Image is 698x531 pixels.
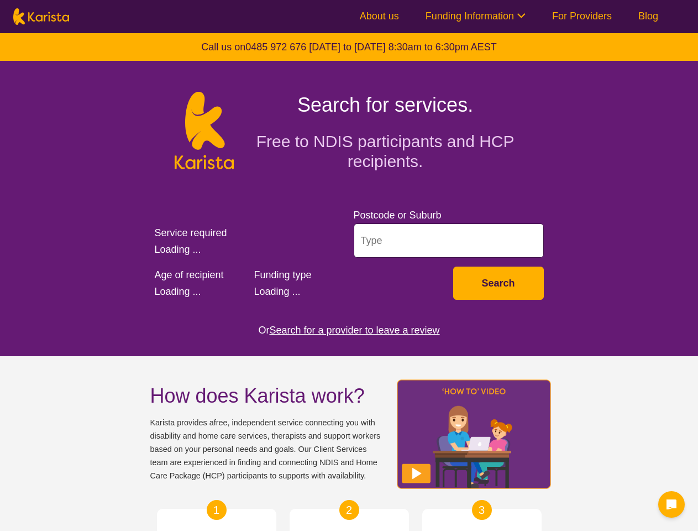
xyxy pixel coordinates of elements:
label: Funding type [254,269,312,280]
label: Age of recipient [155,269,224,280]
a: About us [360,11,399,22]
b: free [214,418,228,427]
label: Service required [155,227,227,238]
div: 3 [472,500,492,520]
a: Blog [638,11,658,22]
h1: Search for services. [247,92,523,118]
div: Loading ... [254,283,444,300]
div: 1 [207,500,227,520]
span: Or [258,322,269,339]
a: For Providers [552,11,612,22]
h1: How does Karista work? [150,383,382,409]
span: Karista provides a , independent service connecting you with disability and home care services, t... [150,416,382,482]
label: Postcode or Suburb [354,210,442,221]
input: Type [354,223,544,258]
b: Call us on [DATE] to [DATE] 8:30am to 6:30pm AEST [201,41,497,53]
div: Loading ... [155,283,245,300]
a: 0485 972 676 [245,41,306,53]
button: Search [453,267,544,300]
button: Search for a provider to leave a review [269,322,439,339]
div: 2 [339,500,359,520]
div: Loading ... [155,241,345,258]
img: Karista logo [175,92,234,169]
a: Funding Information [426,11,526,22]
h2: Free to NDIS participants and HCP recipients. [247,132,523,171]
img: Karista video [393,376,555,492]
img: Karista logo [13,8,69,25]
